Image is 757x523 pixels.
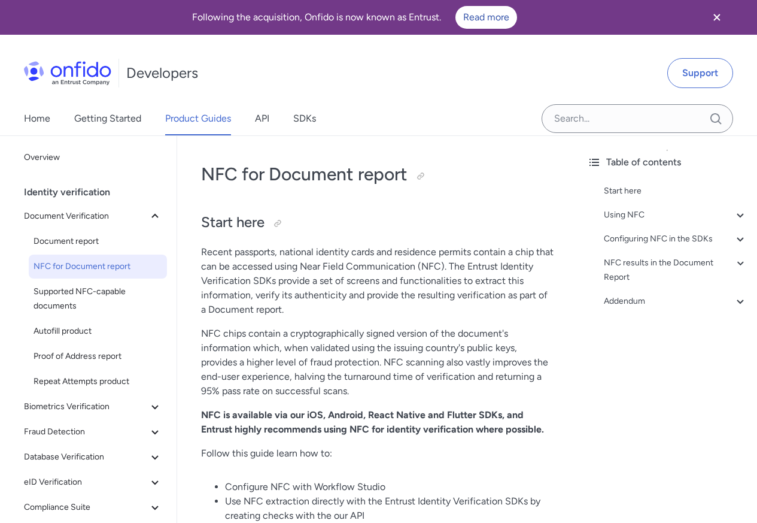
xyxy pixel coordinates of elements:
[201,327,554,398] p: NFC chips contain a cryptographically signed version of the document's information which, when va...
[19,420,167,444] button: Fraud Detection
[604,208,747,222] a: Using NFC
[19,495,167,519] button: Compliance Suite
[19,146,167,170] a: Overview
[201,409,544,435] strong: NFC is available via our iOS, Android, React Native and Flutter SDKs, and Entrust highly recommen...
[34,374,162,389] span: Repeat Attempts product
[293,102,316,135] a: SDKs
[29,255,167,279] a: NFC for Document report
[201,162,554,186] h1: NFC for Document report
[24,150,162,165] span: Overview
[29,229,167,253] a: Document report
[604,232,747,246] a: Configuring NFC in the SDKs
[34,259,162,274] span: NFC for Document report
[201,446,554,461] p: Follow this guide learn how to:
[14,6,695,29] div: Following the acquisition, Onfido is now known as Entrust.
[24,400,148,414] span: Biometrics Verification
[24,209,148,223] span: Document Verification
[542,104,733,133] input: Onfido search input field
[19,445,167,469] button: Database Verification
[604,294,747,309] a: Addendum
[19,470,167,494] button: eID Verification
[201,245,554,317] p: Recent passports, national identity cards and residence permits contain a chip that can be access...
[587,155,747,170] div: Table of contents
[34,234,162,249] span: Document report
[19,395,167,419] button: Biometrics Verification
[29,319,167,343] a: Autofill product
[225,480,554,494] li: Configure NFC with Workflow Studio
[604,184,747,198] a: Start here
[24,102,50,135] a: Home
[34,349,162,364] span: Proof of Address report
[201,213,554,233] h2: Start here
[24,180,172,204] div: Identity verification
[24,475,148,489] span: eID Verification
[165,102,231,135] a: Product Guides
[604,256,747,285] a: NFC results in the Document Report
[255,102,269,135] a: API
[455,6,517,29] a: Read more
[24,61,111,85] img: Onfido Logo
[34,285,162,313] span: Supported NFC-capable documents
[126,64,198,83] h1: Developers
[29,280,167,318] a: Supported NFC-capable documents
[29,344,167,368] a: Proof of Address report
[24,500,148,515] span: Compliance Suite
[29,370,167,394] a: Repeat Attempts product
[24,425,148,439] span: Fraud Detection
[74,102,141,135] a: Getting Started
[695,2,739,32] button: Close banner
[710,10,724,25] svg: Close banner
[667,58,733,88] a: Support
[19,204,167,228] button: Document Verification
[225,494,554,523] li: Use NFC extraction directly with the Entrust Identity Verification SDKs by creating checks with t...
[34,324,162,338] span: Autofill product
[24,450,148,464] span: Database Verification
